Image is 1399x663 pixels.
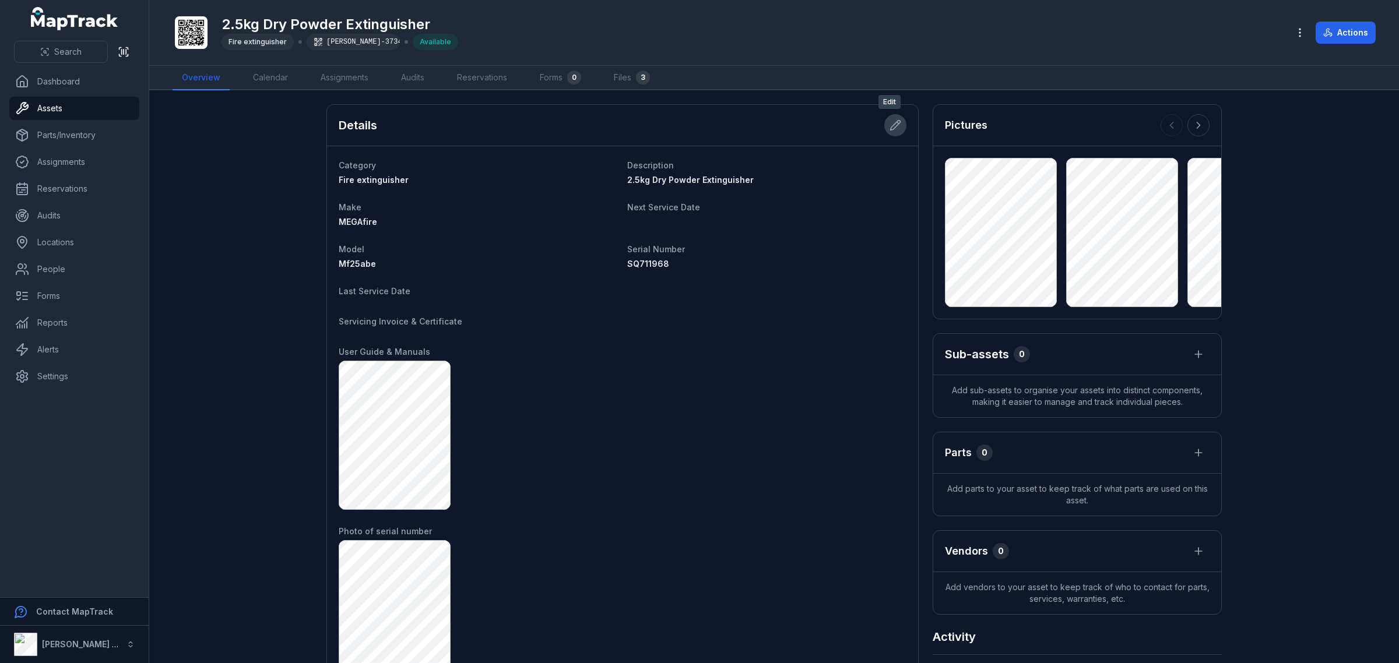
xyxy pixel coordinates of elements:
span: Next Service Date [627,202,700,212]
a: MapTrack [31,7,118,30]
h2: Sub-assets [945,346,1009,362]
a: Forms0 [530,66,590,90]
span: Fire extinguisher [229,37,287,46]
span: Serial Number [627,244,685,254]
span: Model [339,244,364,254]
a: Calendar [244,66,297,90]
h3: Parts [945,445,972,461]
a: Assignments [9,150,139,174]
div: Available [413,34,458,50]
div: 0 [993,543,1009,559]
a: Assets [9,97,139,120]
span: Fire extinguisher [339,175,409,185]
a: Settings [9,365,139,388]
span: Search [54,46,82,58]
span: MEGAfire [339,217,377,227]
h3: Pictures [945,117,987,133]
a: Files3 [604,66,659,90]
button: Actions [1316,22,1376,44]
strong: [PERSON_NAME] Air [42,639,123,649]
span: Add vendors to your asset to keep track of who to contact for parts, services, warranties, etc. [933,572,1221,614]
a: Locations [9,231,139,254]
span: Mf25abe [339,259,376,269]
a: Audits [392,66,434,90]
h3: Vendors [945,543,988,559]
span: Add parts to your asset to keep track of what parts are used on this asset. [933,474,1221,516]
span: Last Service Date [339,286,410,296]
div: 0 [976,445,993,461]
a: Alerts [9,338,139,361]
a: People [9,258,139,281]
span: Add sub-assets to organise your assets into distinct components, making it easier to manage and t... [933,375,1221,417]
span: Description [627,160,674,170]
span: Photo of serial number [339,526,432,536]
span: Edit [878,95,901,109]
span: SQ711968 [627,259,669,269]
a: Forms [9,284,139,308]
button: Search [14,41,108,63]
a: Reservations [9,177,139,200]
span: Servicing Invoice & Certificate [339,316,462,326]
a: Reports [9,311,139,334]
div: 0 [567,70,581,84]
a: Assignments [311,66,378,90]
span: User Guide & Manuals [339,347,430,357]
a: Overview [173,66,230,90]
div: 3 [636,70,650,84]
div: 0 [1014,346,1030,362]
h2: Activity [933,629,976,645]
span: Make [339,202,361,212]
a: Parts/Inventory [9,124,139,147]
span: 2.5kg Dry Powder Extinguisher [627,175,754,185]
a: Reservations [448,66,516,90]
h1: 2.5kg Dry Powder Extinguisher [222,15,458,34]
span: Category [339,160,376,170]
h2: Details [339,117,377,133]
div: [PERSON_NAME]-3734 [307,34,400,50]
a: Dashboard [9,70,139,93]
strong: Contact MapTrack [36,606,113,616]
a: Audits [9,204,139,227]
